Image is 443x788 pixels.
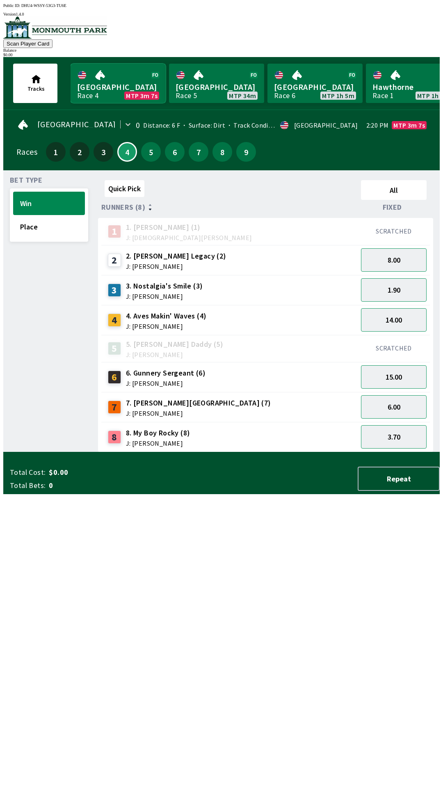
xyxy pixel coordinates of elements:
[388,432,400,442] span: 3.70
[361,365,427,389] button: 15.00
[105,180,144,197] button: Quick Pick
[126,410,271,417] span: J: [PERSON_NAME]
[10,467,46,477] span: Total Cost:
[37,121,116,128] span: [GEOGRAPHIC_DATA]
[108,284,121,297] div: 3
[21,3,66,8] span: DHU4-WSSY-53G3-TU6E
[108,342,121,355] div: 5
[189,142,208,162] button: 7
[176,92,197,99] div: Race 5
[167,149,183,155] span: 6
[267,64,363,103] a: [GEOGRAPHIC_DATA]Race 6MTP 1h 5m
[49,467,178,477] span: $0.00
[48,149,64,155] span: 1
[72,149,87,155] span: 2
[126,323,207,330] span: J: [PERSON_NAME]
[13,64,57,103] button: Tracks
[126,339,223,350] span: 5. [PERSON_NAME] Daddy (5)
[3,39,53,48] button: Scan Player Card
[126,293,203,300] span: J: [PERSON_NAME]
[10,177,42,183] span: Bet Type
[120,150,134,154] span: 4
[13,192,85,215] button: Win
[229,92,256,99] span: MTP 34m
[361,278,427,302] button: 1.90
[94,142,113,162] button: 3
[3,3,440,8] div: Public ID:
[165,142,185,162] button: 6
[126,351,223,358] span: J: [PERSON_NAME]
[13,215,85,238] button: Place
[388,255,400,265] span: 8.00
[126,222,252,233] span: 1. [PERSON_NAME] (1)
[3,53,440,57] div: $ 0.00
[372,92,394,99] div: Race 1
[383,204,402,211] span: Fixed
[358,467,440,491] button: Repeat
[108,184,141,193] span: Quick Pick
[143,121,180,129] span: Distance: 6 F
[126,251,226,261] span: 2. [PERSON_NAME] Legacy (2)
[274,82,356,92] span: [GEOGRAPHIC_DATA]
[215,149,230,155] span: 8
[225,121,301,129] span: Track Condition: Heavy
[3,12,440,16] div: Version 1.4.0
[108,371,121,384] div: 6
[16,149,37,155] div: Races
[108,254,121,267] div: 2
[136,122,140,128] div: 0
[361,180,427,200] button: All
[361,248,427,272] button: 8.00
[365,186,423,195] span: All
[10,481,46,490] span: Total Bets:
[3,48,440,53] div: Balance
[294,122,358,128] div: [GEOGRAPHIC_DATA]
[126,263,226,270] span: J: [PERSON_NAME]
[361,425,427,449] button: 3.70
[108,431,121,444] div: 8
[101,203,358,211] div: Runners (8)
[27,85,45,92] span: Tracks
[126,234,252,241] span: J: [DEMOGRAPHIC_DATA][PERSON_NAME]
[126,428,190,438] span: 8. My Boy Rocky (8)
[212,142,232,162] button: 8
[176,82,258,92] span: [GEOGRAPHIC_DATA]
[361,227,427,235] div: SCRATCHED
[141,142,161,162] button: 5
[393,122,425,128] span: MTP 3m 7s
[274,92,295,99] div: Race 6
[20,199,78,208] span: Win
[126,398,271,408] span: 7. [PERSON_NAME][GEOGRAPHIC_DATA] (7)
[96,149,111,155] span: 3
[71,64,166,103] a: [GEOGRAPHIC_DATA]Race 4MTP 3m 7s
[361,344,427,352] div: SCRATCHED
[126,281,203,291] span: 3. Nostalgia's Smile (3)
[108,314,121,327] div: 4
[101,204,145,211] span: Runners (8)
[126,368,206,378] span: 6. Gunnery Sergeant (6)
[49,481,178,490] span: 0
[126,311,207,321] span: 4. Aves Makin' Waves (4)
[143,149,159,155] span: 5
[191,149,206,155] span: 7
[366,122,389,128] span: 2:20 PM
[386,315,402,325] span: 14.00
[126,440,190,447] span: J: [PERSON_NAME]
[386,372,402,382] span: 15.00
[3,16,107,39] img: venue logo
[117,142,137,162] button: 4
[169,64,264,103] a: [GEOGRAPHIC_DATA]Race 5MTP 34m
[322,92,354,99] span: MTP 1h 5m
[46,142,66,162] button: 1
[70,142,89,162] button: 2
[108,401,121,414] div: 7
[180,121,225,129] span: Surface: Dirt
[126,380,206,387] span: J: [PERSON_NAME]
[236,142,256,162] button: 9
[20,222,78,231] span: Place
[361,308,427,332] button: 14.00
[108,225,121,238] div: 1
[361,395,427,419] button: 6.00
[365,474,432,483] span: Repeat
[358,203,430,211] div: Fixed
